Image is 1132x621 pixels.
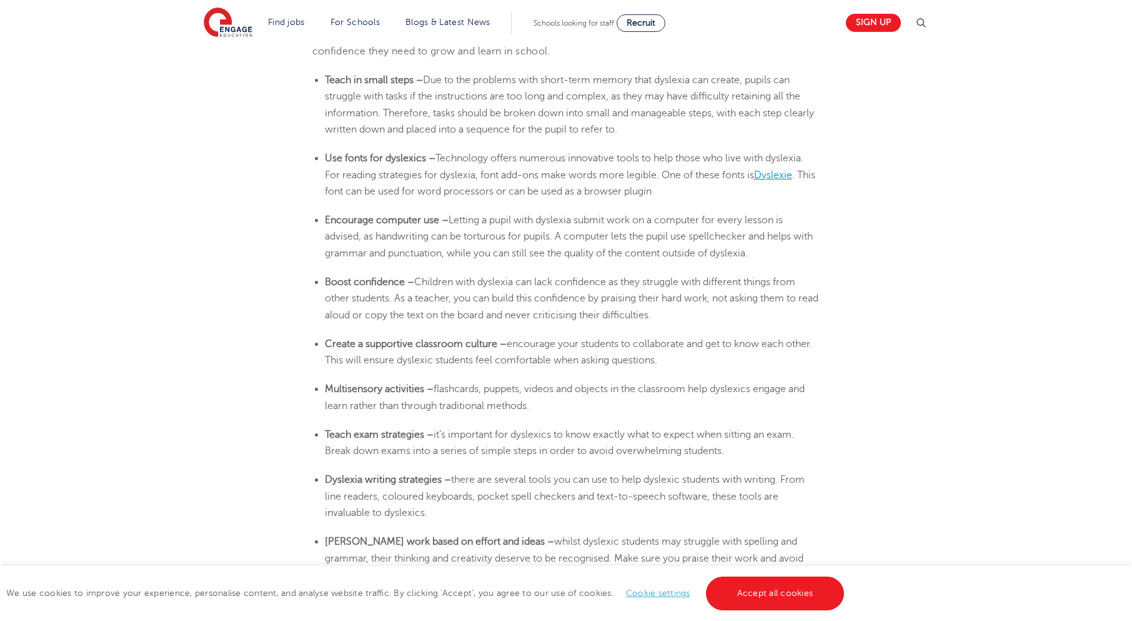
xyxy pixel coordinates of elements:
[325,215,813,259] span: Letting a pupil with dyslexia submit work on a computer for every lesson is advised, as handwriti...
[325,383,434,395] b: Multisensory activities –
[754,169,792,181] a: Dyslexie
[204,8,252,39] img: Engage Education
[325,169,815,197] span: . This font can be used for word processors or can be used as a browser plugin
[325,474,805,518] span: there are several tools you can use to help dyslexic students with writing. From line readers, co...
[325,536,803,580] span: whilst dyslexic students may struggle with spelling and grammar, their thinking and creativity de...
[325,429,434,440] b: Teach exam strategies –
[706,577,845,610] a: Accept all cookies
[617,14,665,32] a: Recruit
[6,588,847,598] span: We use cookies to improve your experience, personalise content, and analyse website traffic. By c...
[325,276,414,288] b: Boost confidence –
[846,14,901,32] a: Sign up
[268,18,305,27] a: Find jobs
[325,338,507,350] b: Create a supportive classroom culture –
[325,383,805,411] span: flashcards, puppets, videos and objects in the classroom help dyslexics engage and learn rather t...
[325,74,423,86] b: Teach in small steps –
[325,474,451,485] b: Dyslexia writing strategies –
[325,153,435,164] b: Use fonts for dyslexics –
[442,215,449,226] b: –
[325,536,554,547] b: [PERSON_NAME] work based on effort and ideas –
[325,429,794,457] span: it’s important for dyslexics to know exactly what to expect when sitting an exam. Break down exam...
[325,153,803,180] span: Technology offers numerous innovative tools to help those who live with dyslexia. For reading str...
[312,13,818,57] span: Dyslexic students can still thrive in a classroom environment with the right support from teacher...
[325,74,814,135] span: Due to the problems with short-term memory that dyslexia can create, pupils can struggle with tas...
[330,18,380,27] a: For Schools
[534,19,614,28] span: Schools looking for staff
[325,338,812,366] span: encourage your students to collaborate and get to know each other. This will ensure dyslexic stud...
[405,18,490,27] a: Blogs & Latest News
[626,588,690,598] a: Cookie settings
[627,18,655,28] span: Recruit
[325,215,439,226] b: Encourage computer use
[325,276,818,321] span: Children with dyslexia can lack confidence as they struggle with different things from other stud...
